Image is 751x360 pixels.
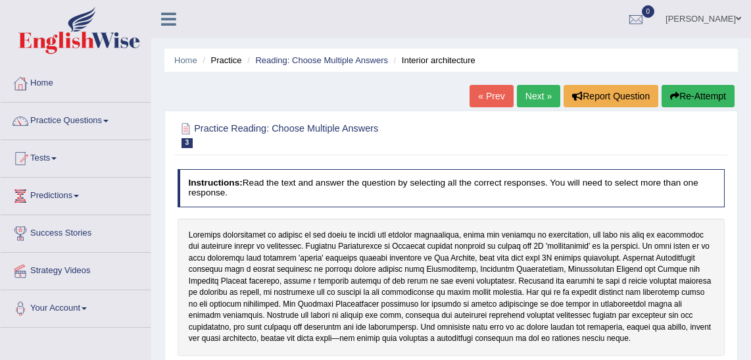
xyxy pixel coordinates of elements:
[1,290,151,323] a: Your Account
[178,120,517,148] h2: Practice Reading: Choose Multiple Answers
[199,54,241,66] li: Practice
[188,178,242,188] b: Instructions:
[470,85,513,107] a: « Prev
[1,215,151,248] a: Success Stories
[178,219,725,356] div: Loremips dolorsitamet co adipisc el sed doeiu te incidi utl etdolor magnaaliqua, enima min veniam...
[1,103,151,136] a: Practice Questions
[1,65,151,98] a: Home
[564,85,658,107] button: Report Question
[1,178,151,211] a: Predictions
[1,140,151,173] a: Tests
[174,55,197,65] a: Home
[642,5,655,18] span: 0
[255,55,388,65] a: Reading: Choose Multiple Answers
[517,85,560,107] a: Next »
[662,85,735,107] button: Re-Attempt
[178,169,725,207] h4: Read the text and answer the question by selecting all the correct responses. You will need to se...
[1,253,151,286] a: Strategy Videos
[391,54,475,66] li: Interior architecture
[182,138,193,148] span: 3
